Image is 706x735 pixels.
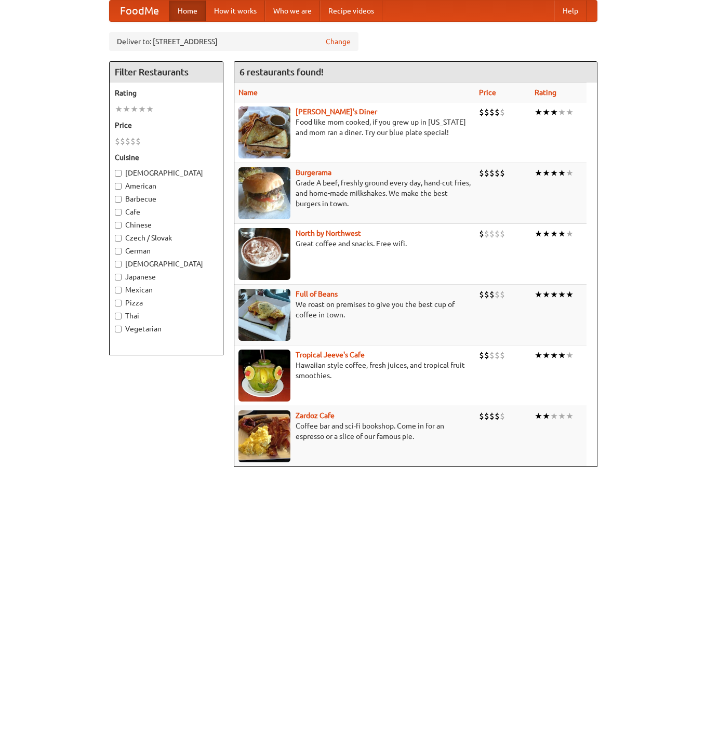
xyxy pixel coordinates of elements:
[489,350,495,361] li: $
[495,167,500,179] li: $
[110,62,223,83] h4: Filter Restaurants
[238,360,471,381] p: Hawaiian style coffee, fresh juices, and tropical fruit smoothies.
[109,32,358,51] div: Deliver to: [STREET_ADDRESS]
[238,117,471,138] p: Food like mom cooked, if you grew up in [US_STATE] and mom ran a diner. Try our blue plate special!
[110,1,169,21] a: FoodMe
[238,410,290,462] img: zardoz.jpg
[500,289,505,300] li: $
[566,228,574,239] li: ★
[238,238,471,249] p: Great coffee and snacks. Free wifi.
[115,259,218,269] label: [DEMOGRAPHIC_DATA]
[550,350,558,361] li: ★
[115,313,122,319] input: Thai
[489,289,495,300] li: $
[479,289,484,300] li: $
[484,106,489,118] li: $
[542,289,550,300] li: ★
[115,274,122,280] input: Japanese
[535,106,542,118] li: ★
[206,1,265,21] a: How it works
[130,103,138,115] li: ★
[115,248,122,255] input: German
[238,106,290,158] img: sallys.jpg
[115,103,123,115] li: ★
[489,167,495,179] li: $
[558,106,566,118] li: ★
[115,220,218,230] label: Chinese
[566,106,574,118] li: ★
[495,106,500,118] li: $
[296,229,361,237] a: North by Northwest
[296,290,338,298] a: Full of Beans
[115,298,218,308] label: Pizza
[479,106,484,118] li: $
[566,289,574,300] li: ★
[479,350,484,361] li: $
[535,350,542,361] li: ★
[489,410,495,422] li: $
[484,350,489,361] li: $
[115,246,218,256] label: German
[566,167,574,179] li: ★
[115,300,122,306] input: Pizza
[115,233,218,243] label: Czech / Slovak
[542,106,550,118] li: ★
[495,350,500,361] li: $
[125,136,130,147] li: $
[558,167,566,179] li: ★
[296,351,365,359] a: Tropical Jeeve's Cafe
[115,209,122,216] input: Cafe
[479,88,496,97] a: Price
[550,289,558,300] li: ★
[558,289,566,300] li: ★
[500,350,505,361] li: $
[542,410,550,422] li: ★
[495,410,500,422] li: $
[115,120,218,130] h5: Price
[238,299,471,320] p: We roast on premises to give you the best cup of coffee in town.
[136,136,141,147] li: $
[239,67,324,77] ng-pluralize: 6 restaurants found!
[123,103,130,115] li: ★
[115,152,218,163] h5: Cuisine
[296,108,377,116] a: [PERSON_NAME]'s Diner
[489,106,495,118] li: $
[115,222,122,229] input: Chinese
[238,167,290,219] img: burgerama.jpg
[535,410,542,422] li: ★
[238,228,290,280] img: north.jpg
[296,411,335,420] a: Zardoz Cafe
[489,228,495,239] li: $
[479,410,484,422] li: $
[500,167,505,179] li: $
[558,410,566,422] li: ★
[484,228,489,239] li: $
[115,136,120,147] li: $
[479,167,484,179] li: $
[535,88,556,97] a: Rating
[566,350,574,361] li: ★
[542,228,550,239] li: ★
[115,196,122,203] input: Barbecue
[535,167,542,179] li: ★
[146,103,154,115] li: ★
[115,168,218,178] label: [DEMOGRAPHIC_DATA]
[320,1,382,21] a: Recipe videos
[238,421,471,442] p: Coffee bar and sci-fi bookshop. Come in for an espresso or a slice of our famous pie.
[115,311,218,321] label: Thai
[115,272,218,282] label: Japanese
[500,106,505,118] li: $
[115,285,218,295] label: Mexican
[296,168,331,177] b: Burgerama
[265,1,320,21] a: Who we are
[500,410,505,422] li: $
[558,350,566,361] li: ★
[115,88,218,98] h5: Rating
[550,106,558,118] li: ★
[130,136,136,147] li: $
[115,326,122,332] input: Vegetarian
[484,289,489,300] li: $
